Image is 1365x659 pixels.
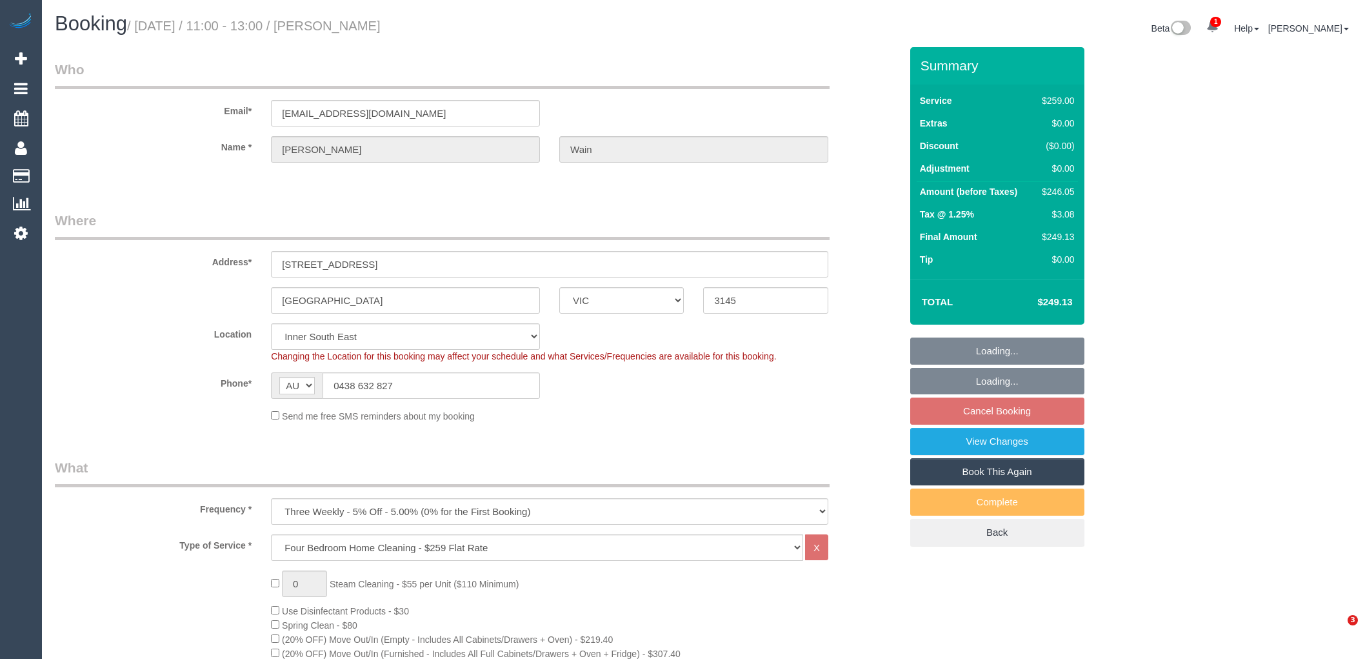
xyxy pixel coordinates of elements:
input: Post Code* [703,287,828,314]
a: [PERSON_NAME] [1268,23,1349,34]
span: Send me free SMS reminders about my booking [282,411,475,421]
label: Email* [45,100,261,117]
a: Help [1234,23,1259,34]
h3: Summary [921,58,1078,73]
label: Final Amount [920,230,977,243]
label: Name * [45,136,261,154]
a: Beta [1151,23,1191,34]
span: 1 [1210,17,1221,27]
iframe: Intercom live chat [1321,615,1352,646]
div: $0.00 [1037,162,1074,175]
small: / [DATE] / 11:00 - 13:00 / [PERSON_NAME] [127,19,381,33]
span: Use Disinfectant Products - $30 [282,606,409,616]
label: Tax @ 1.25% [920,208,974,221]
label: Discount [920,139,959,152]
label: Tip [920,253,933,266]
label: Frequency * [45,498,261,516]
div: $3.08 [1037,208,1074,221]
legend: Who [55,60,830,89]
div: $249.13 [1037,230,1074,243]
span: Booking [55,12,127,35]
img: New interface [1170,21,1191,37]
a: 1 [1200,13,1225,41]
input: Email* [271,100,540,127]
a: View Changes [910,428,1084,455]
label: Amount (before Taxes) [920,185,1017,198]
span: (20% OFF) Move Out/In (Empty - Includes All Cabinets/Drawers + Oven) - $219.40 [282,634,613,645]
div: $259.00 [1037,94,1074,107]
div: $246.05 [1037,185,1074,198]
a: Back [910,519,1084,546]
span: 3 [1348,615,1358,625]
input: Phone* [323,372,540,399]
label: Phone* [45,372,261,390]
span: (20% OFF) Move Out/In (Furnished - Includes All Full Cabinets/Drawers + Oven + Fridge) - $307.40 [282,649,681,659]
label: Service [920,94,952,107]
legend: What [55,458,830,487]
input: Last Name* [559,136,828,163]
div: $0.00 [1037,253,1074,266]
input: Suburb* [271,287,540,314]
div: $0.00 [1037,117,1074,130]
div: ($0.00) [1037,139,1074,152]
strong: Total [922,296,953,307]
label: Location [45,323,261,341]
h4: $249.13 [999,297,1072,308]
label: Extras [920,117,948,130]
a: Book This Again [910,458,1084,485]
img: Automaid Logo [8,13,34,31]
label: Type of Service * [45,534,261,552]
legend: Where [55,211,830,240]
span: Spring Clean - $80 [282,620,357,631]
span: Changing the Location for this booking may affect your schedule and what Services/Frequencies are... [271,351,776,361]
label: Address* [45,251,261,269]
span: Steam Cleaning - $55 per Unit ($110 Minimum) [330,579,519,589]
input: First Name* [271,136,540,163]
label: Adjustment [920,162,970,175]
